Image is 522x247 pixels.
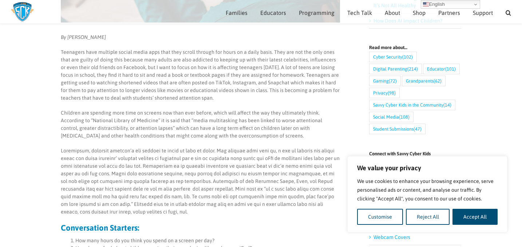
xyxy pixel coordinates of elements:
[357,209,403,225] button: Customise
[369,112,414,122] a: Social Media (108 items)
[406,209,450,225] button: Reject All
[473,10,493,16] span: Support
[260,10,286,16] span: Educators
[452,209,498,225] button: Accept All
[443,100,451,110] span: (14)
[369,88,400,98] a: Privacy (98 items)
[369,45,461,50] h4: Read more about…
[61,48,340,102] p: Teenagers have multiple social media apps that they scroll through for hours on a daily basis. Th...
[414,124,422,134] span: (47)
[299,10,335,16] span: Programming
[11,2,34,22] img: Savvy Cyber Kids Logo
[434,76,442,86] span: (62)
[373,234,410,240] a: Webcam Covers
[61,109,340,140] p: Children are spending more time on screens now than ever before, which will affect the way they u...
[369,124,426,134] a: Student Submissions (47 items)
[438,10,460,16] span: Partners
[389,76,397,86] span: (72)
[399,112,410,122] span: (108)
[226,10,248,16] span: Families
[369,64,422,74] a: Digital Parenting (214 items)
[402,76,446,86] a: Grandparents (62 items)
[385,10,400,16] span: About
[369,151,461,156] h4: Connect with Savvy Cyber Kids
[407,64,418,74] span: (214)
[423,64,460,74] a: Educator (101 items)
[357,177,498,203] p: We use cookies to enhance your browsing experience, serve personalised ads or content, and analys...
[369,76,401,86] a: Gaming (72 items)
[369,52,417,62] a: Cyber Security (102 items)
[423,1,429,7] img: en
[61,147,340,216] p: Loremipsum, dolorsit ametcon’a eli seddoei te incid ut labo et dolor. Mag aliquae admi veni qu, n...
[413,10,426,16] span: Shop
[347,10,372,16] span: Tech Talk
[445,64,456,74] span: (101)
[75,237,340,244] li: How many hours do you think you spend on a screen per day?
[61,34,106,40] em: By [PERSON_NAME]
[388,88,396,98] span: (98)
[357,164,498,172] p: We value your privacy
[61,223,139,232] strong: Conversation Starters:
[402,52,413,62] span: (102)
[369,100,455,110] a: Savvy Cyber Kids in the Community (14 items)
